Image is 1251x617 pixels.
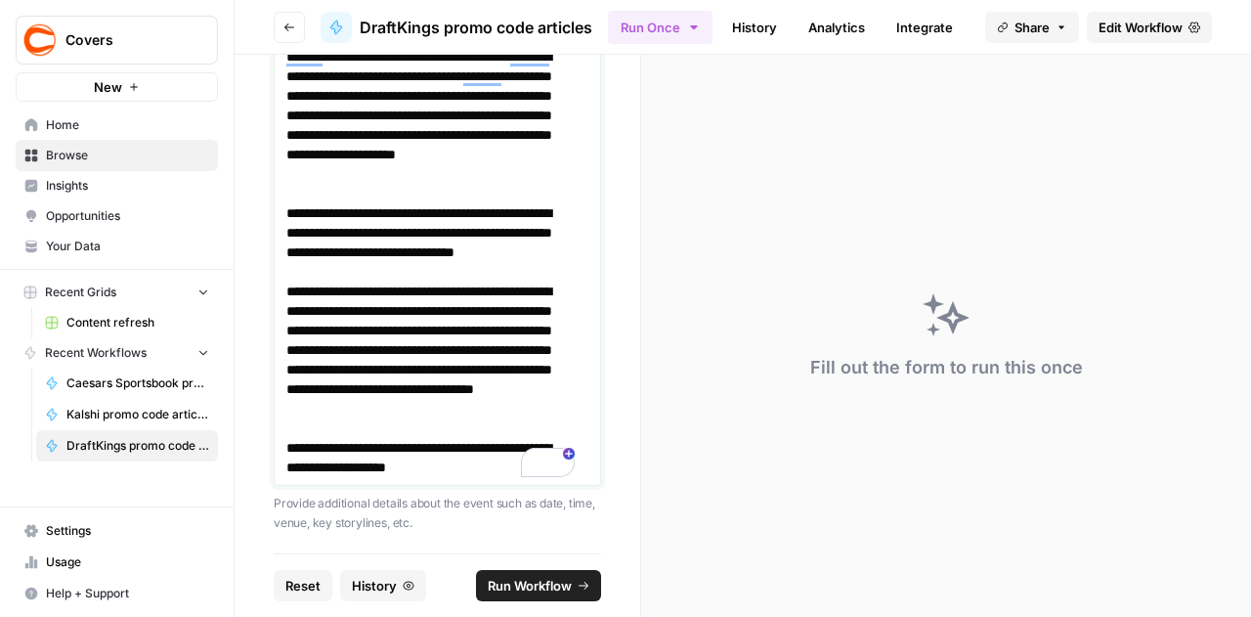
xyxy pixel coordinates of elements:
span: Settings [46,522,209,540]
a: Caesars Sportsbook promo code articles [36,368,218,399]
button: Run Workflow [476,570,601,601]
span: History [352,576,397,595]
span: Opportunities [46,207,209,225]
span: Reset [285,576,321,595]
a: Browse [16,140,218,171]
a: Analytics [797,12,877,43]
span: Usage [46,553,209,571]
button: Reset [274,570,332,601]
span: Insights [46,177,209,195]
span: Recent Workflows [45,344,147,362]
button: Run Once [608,11,712,44]
a: Settings [16,515,218,547]
a: Edit Workflow [1087,12,1212,43]
button: Recent Grids [16,278,218,307]
a: Insights [16,170,218,201]
a: Kalshi promo code articles [36,399,218,430]
a: DraftKings promo code articles [36,430,218,462]
a: Home [16,110,218,141]
p: Provide additional details about the event such as date, time, venue, key storylines, etc. [274,494,601,532]
img: Covers Logo [22,22,58,58]
a: Content refresh [36,307,218,338]
a: Integrate [884,12,965,43]
span: Kalshi promo code articles [66,406,209,423]
span: Share [1014,18,1050,37]
button: Workspace: Covers [16,16,218,65]
span: Recent Grids [45,284,116,301]
span: Your Data [46,238,209,255]
a: Usage [16,547,218,578]
span: Content refresh [66,314,209,331]
span: Run Workflow [488,576,572,595]
button: Recent Workflows [16,338,218,368]
span: DraftKings promo code articles [360,16,592,39]
span: Help + Support [46,585,209,602]
span: Browse [46,147,209,164]
a: Opportunities [16,200,218,232]
button: History [340,570,426,601]
button: Help + Support [16,578,218,609]
span: Caesars Sportsbook promo code articles [66,375,209,392]
button: Share [985,12,1079,43]
span: DraftKings promo code articles [66,437,209,455]
a: DraftKings promo code articles [321,12,592,43]
span: Home [46,116,209,134]
a: History [720,12,789,43]
span: Edit Workflow [1099,18,1183,37]
div: Fill out the form to run this once [810,354,1083,381]
span: New [94,77,122,97]
button: New [16,72,218,102]
a: Your Data [16,231,218,262]
span: Covers [65,30,184,50]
